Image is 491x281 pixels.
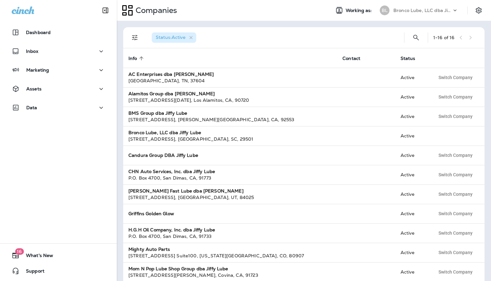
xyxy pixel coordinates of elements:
[435,248,476,257] button: Switch Company
[395,184,430,204] td: Active
[128,227,215,233] strong: H.G.H Oil Company, Inc. dba Jiffy Lube
[438,192,473,196] span: Switch Company
[26,49,38,54] p: Inbox
[438,114,473,119] span: Switch Company
[438,211,473,216] span: Switch Company
[152,32,196,43] div: Status:Active
[435,150,476,160] button: Switch Company
[395,107,430,126] td: Active
[133,6,177,15] p: Companies
[342,55,369,61] span: Contact
[438,231,473,235] span: Switch Company
[6,82,110,95] button: Assets
[128,71,214,77] strong: AC Enterprises dba [PERSON_NAME]
[26,105,37,110] p: Data
[26,86,42,91] p: Assets
[438,250,473,255] span: Switch Company
[395,223,430,243] td: Active
[128,56,137,61] span: Info
[435,73,476,82] button: Switch Company
[438,153,473,158] span: Switch Company
[438,270,473,274] span: Switch Company
[128,169,215,174] strong: CHN Auto Services, Inc. dba Jiffy Lube
[395,146,430,165] td: Active
[346,8,373,13] span: Working as:
[435,228,476,238] button: Switch Company
[6,64,110,76] button: Marketing
[395,126,430,146] td: Active
[6,45,110,58] button: Inbox
[128,175,332,181] div: P.O. Box 4700 , San Dimas , CA , 91773
[128,116,332,123] div: [STREET_ADDRESS] , [PERSON_NAME][GEOGRAPHIC_DATA] , CA , 92553
[19,268,44,276] span: Support
[6,26,110,39] button: Dashboard
[438,75,473,80] span: Switch Company
[401,55,424,61] span: Status
[6,101,110,114] button: Data
[128,110,187,116] strong: BMS Group dba Jiffy Lube
[156,34,186,40] span: Status : Active
[342,56,360,61] span: Contact
[128,211,174,217] strong: Griffins Golden Glow
[128,233,332,240] div: P.O. Box 4700 , San Dimas , CA , 91733
[128,77,332,84] div: [GEOGRAPHIC_DATA] , TN , 37604
[473,5,485,16] button: Settings
[128,130,201,135] strong: Bronco Lube, LLC dba Jiffy Lube
[395,204,430,223] td: Active
[128,266,228,272] strong: Mom N Pop Lube Shop Group dba Jiffy Lube
[128,188,244,194] strong: [PERSON_NAME] Fast Lube dba [PERSON_NAME]
[435,209,476,218] button: Switch Company
[380,6,389,15] div: BL
[438,95,473,99] span: Switch Company
[395,87,430,107] td: Active
[128,91,215,97] strong: Alamitos Group dba [PERSON_NAME]
[395,68,430,87] td: Active
[128,97,332,103] div: [STREET_ADDRESS][DATE] , Los Alamitos , CA , 90720
[435,170,476,180] button: Switch Company
[393,8,452,13] p: Bronco Lube, LLC dba Jiffy Lube
[128,55,146,61] span: Info
[128,194,332,201] div: [STREET_ADDRESS] , [GEOGRAPHIC_DATA] , UT , 84025
[435,189,476,199] button: Switch Company
[395,243,430,262] td: Active
[435,111,476,121] button: Switch Company
[438,172,473,177] span: Switch Company
[401,56,415,61] span: Status
[395,165,430,184] td: Active
[433,35,454,40] div: 1 - 16 of 16
[128,152,198,158] strong: Candura Group DBA Jiffy Lube
[435,267,476,277] button: Switch Company
[128,252,332,259] div: [STREET_ADDRESS] Suite100 , [US_STATE][GEOGRAPHIC_DATA] , CO , 80907
[128,136,332,142] div: [STREET_ADDRESS] , [GEOGRAPHIC_DATA] , SC , 29501
[128,246,170,252] strong: Mighty Auto Parts
[435,92,476,102] button: Switch Company
[128,31,141,44] button: Filters
[6,249,110,262] button: 16What's New
[26,67,49,73] p: Marketing
[15,248,24,255] span: 16
[96,4,114,17] button: Collapse Sidebar
[6,264,110,277] button: Support
[128,272,332,278] div: [STREET_ADDRESS][PERSON_NAME] , Covina , CA , 91723
[19,253,53,261] span: What's New
[410,31,423,44] button: Search Companies
[26,30,51,35] p: Dashboard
